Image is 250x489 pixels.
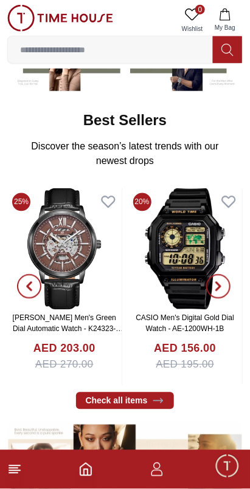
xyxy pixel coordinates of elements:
[33,341,95,357] h4: AED 203.00
[181,15,213,23] span: Minimize
[207,5,243,36] button: My Bag
[9,327,250,340] div: Time House Support
[13,314,123,344] a: [PERSON_NAME] Men's Green Dial Automatic Watch - K24323-BLBH
[66,350,78,363] em: Blush
[177,24,207,33] span: Wishlist
[154,341,216,357] h4: AED 156.00
[76,392,175,409] a: Check all items
[18,352,179,408] span: Hey there! Need help finding the perfect watch? I'm here if you have any questions or need a quic...
[35,357,94,373] span: AED 270.00
[7,5,113,32] img: ...
[210,23,240,32] span: My Bag
[156,357,214,373] span: AED 195.00
[128,188,243,310] img: CASIO Men's Digital Gold Dial Watch - AE-1200WH-1B
[220,6,244,30] em: Minimize
[78,462,93,477] a: Home
[7,188,122,310] img: Kenneth Scott Men's Green Dial Automatic Watch - K24323-BLBH
[17,140,233,169] p: Discover the season’s latest trends with our newest drops
[133,193,151,211] span: 20%
[34,8,55,29] img: Profile picture of Time House Support
[214,453,241,480] div: Chat Widget
[136,314,234,333] a: CASIO Men's Digital Gold Dial Watch - AE-1200WH-1B
[83,111,167,130] h2: Best Sellers
[159,403,190,411] span: 01:23 PM
[177,5,207,36] a: 0Wishlist
[6,6,30,30] em: Back
[61,13,177,24] div: Time House Support
[195,5,205,15] span: 0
